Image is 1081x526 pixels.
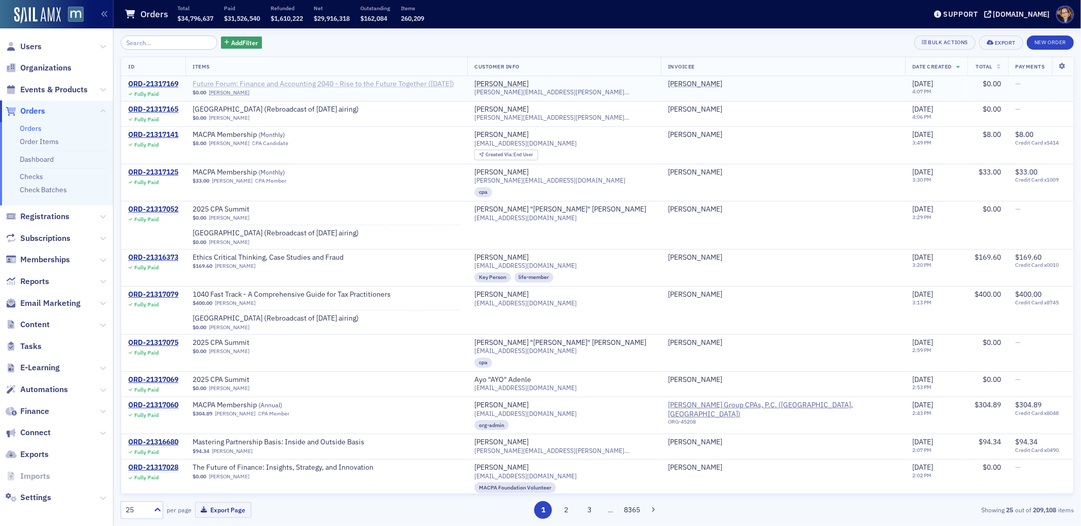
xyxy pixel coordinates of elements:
[668,463,722,472] a: [PERSON_NAME]
[6,233,70,244] a: Subscriptions
[20,319,50,330] span: Content
[193,140,206,147] span: $8.00
[128,205,178,214] a: ORD-21317052
[668,253,898,262] span: Larry Leese
[474,410,577,417] span: [EMAIL_ADDRESS][DOMAIN_NAME]
[128,375,178,384] a: ORD-21317069
[20,137,59,146] a: Order Items
[668,105,898,114] span: Diane Mason
[912,400,933,409] span: [DATE]
[255,178,287,184] div: CPA Member
[668,80,722,89] a: [PERSON_NAME]
[193,178,209,184] span: $33.00
[14,7,61,23] img: SailAMX
[486,152,534,158] div: End User
[193,89,206,96] span: $0.00
[580,501,598,519] button: 3
[193,253,344,262] span: Ethics Critical Thinking, Case Studies and Fraud
[984,11,1054,18] button: [DOMAIN_NAME]
[209,215,249,221] a: [PERSON_NAME]
[6,84,88,95] a: Events & Products
[20,211,69,222] span: Registrations
[20,406,49,417] span: Finance
[912,88,931,95] time: 4:07 PM
[474,338,646,347] div: [PERSON_NAME] "[PERSON_NAME]" [PERSON_NAME]
[6,449,49,460] a: Exports
[20,41,42,52] span: Users
[20,276,49,287] span: Reports
[474,130,529,139] div: [PERSON_NAME]
[474,150,538,160] div: Created Via: End User
[209,385,249,392] a: [PERSON_NAME]
[193,205,320,214] a: 2025 CPA Summit
[128,438,178,447] a: ORD-21316680
[209,473,249,480] a: [PERSON_NAME]
[20,384,68,395] span: Automations
[474,290,529,299] div: [PERSON_NAME]
[668,130,722,139] a: [PERSON_NAME]
[668,253,722,262] div: [PERSON_NAME]
[20,449,49,460] span: Exports
[209,89,249,96] a: [PERSON_NAME]
[193,324,206,331] span: $0.00
[514,272,554,283] div: life-member
[474,358,492,368] div: cpa
[976,63,993,70] span: Total
[668,290,898,299] span: Diana Crompton
[193,438,364,447] a: Mastering Partnership Basis: Inside and Outside Basis
[1015,410,1066,416] span: Credit Card x8048
[167,505,192,514] label: per page
[668,168,722,177] div: [PERSON_NAME]
[983,375,1001,384] span: $0.00
[1015,253,1041,262] span: $169.60
[474,253,529,262] a: [PERSON_NAME]
[975,253,1001,262] span: $169.60
[1015,139,1066,146] span: Credit Card x5414
[983,130,1001,139] span: $8.00
[128,463,178,472] a: ORD-21317028
[6,298,81,309] a: Email Marketing
[215,300,255,306] a: [PERSON_NAME]
[258,168,285,176] span: ( Monthly )
[474,80,529,89] div: [PERSON_NAME]
[912,290,933,299] span: [DATE]
[193,105,359,114] span: MACPA Town Hall (Rebroadcast of September 2025 airing)
[193,375,320,384] span: 2025 CPA Summit
[258,410,290,417] div: CPA Member
[209,348,249,355] a: [PERSON_NAME]
[668,105,722,114] a: [PERSON_NAME]
[1027,36,1074,50] button: New Order
[668,168,898,177] span: Katrina Geety
[134,264,159,271] div: Fully Paid
[209,324,249,331] a: [PERSON_NAME]
[474,420,509,430] div: org-admin
[177,5,213,12] p: Total
[6,427,51,438] a: Connect
[20,172,43,181] a: Checks
[668,338,722,347] div: [PERSON_NAME]
[134,142,159,148] div: Fully Paid
[193,463,374,472] span: The Future of Finance: Insights, Strategy, and Innovation
[474,463,529,472] a: [PERSON_NAME]
[6,41,42,52] a: Users
[20,427,51,438] span: Connect
[212,448,252,454] a: [PERSON_NAME]
[128,338,178,347] div: ORD-21317075
[1015,177,1066,183] span: Credit Card x1009
[6,319,50,330] a: Content
[6,492,51,503] a: Settings
[912,204,933,214] span: [DATE]
[128,168,178,177] div: ORD-21317125
[912,383,931,391] time: 2:53 PM
[668,438,722,447] div: [PERSON_NAME]
[1015,63,1045,70] span: Payments
[534,501,552,519] button: 1
[193,263,212,269] span: $169.60
[20,362,60,373] span: E-Learning
[193,215,206,221] span: $0.00
[128,290,178,299] a: ORD-21317079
